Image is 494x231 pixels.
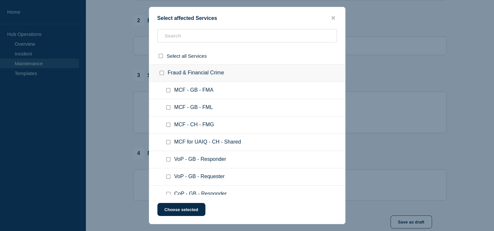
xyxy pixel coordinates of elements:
[166,157,170,162] input: VoP - GB - Responder checkbox
[174,122,214,128] span: MCF - CH - FMG
[174,156,226,163] span: VoP - GB - Responder
[329,15,337,21] button: close button
[166,140,170,144] input: MCF for UAIQ - CH - Shared checkbox
[166,123,170,127] input: MCF - CH - FMG checkbox
[149,64,345,82] div: Fraud & Financial Crime
[160,71,164,75] input: Fraud & Financial Crime checkbox
[174,87,214,94] span: MCF - GB - FMA
[166,192,170,196] input: CoP - GB - Responder checkbox
[174,174,225,180] span: VoP - GB - Requester
[166,105,170,110] input: MCF - GB - FML checkbox
[174,139,241,146] span: MCF for UAIQ - CH - Shared
[166,88,170,92] input: MCF - GB - FMA checkbox
[166,175,170,179] input: VoP - GB - Requester checkbox
[174,191,227,197] span: CoP - GB - Responder
[159,54,163,58] input: select all checkbox
[174,104,213,111] span: MCF - GB - FML
[149,15,345,21] div: Select affected Services
[157,203,205,216] button: Choose selected
[157,29,337,42] input: Search
[167,53,207,59] span: Select all Services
